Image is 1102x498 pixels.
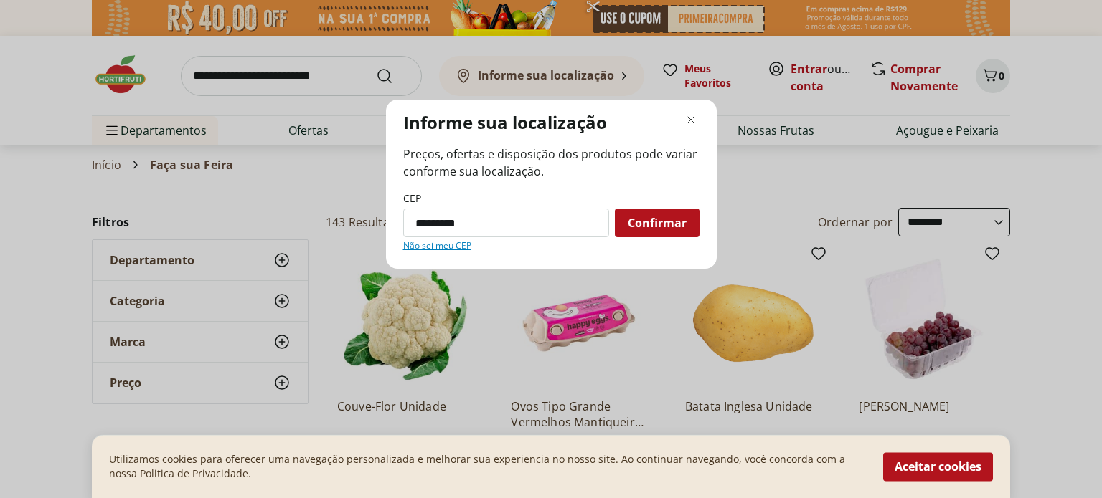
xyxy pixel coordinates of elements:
[628,217,687,229] span: Confirmar
[682,111,700,128] button: Fechar modal de regionalização
[403,240,471,252] a: Não sei meu CEP
[615,209,700,237] button: Confirmar
[883,452,993,481] button: Aceitar cookies
[403,145,700,180] span: Preços, ofertas e disposição dos produtos pode variar conforme sua localização.
[403,111,607,134] p: Informe sua localização
[109,452,866,481] p: Utilizamos cookies para oferecer uma navegação personalizada e melhorar sua experiencia no nosso ...
[403,191,421,206] label: CEP
[386,100,717,269] div: Modal de regionalização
